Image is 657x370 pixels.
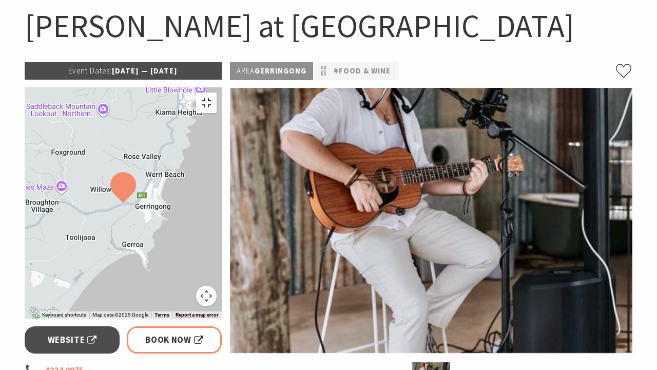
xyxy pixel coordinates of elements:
p: [DATE] — [DATE] [25,62,222,80]
a: Report a map error [176,312,219,318]
button: Toggle fullscreen view [196,92,217,113]
span: Event Dates: [68,66,112,76]
button: Map camera controls [196,286,217,306]
span: Book Now [145,333,203,347]
a: Terms (opens in new tab) [154,312,169,318]
a: #Food & Wine [334,65,391,78]
img: Tayvin Martins [230,88,632,353]
a: Book Now [127,326,222,354]
a: Website [25,326,120,354]
span: Area [237,66,255,76]
h1: [PERSON_NAME] at [GEOGRAPHIC_DATA] [25,5,632,47]
p: Gerringong [230,62,313,80]
a: Open this area in Google Maps (opens a new window) [27,305,61,319]
button: Keyboard shortcuts [42,311,86,319]
span: Website [48,333,97,347]
img: Google [27,305,61,319]
span: Map data ©2025 Google [92,312,148,318]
